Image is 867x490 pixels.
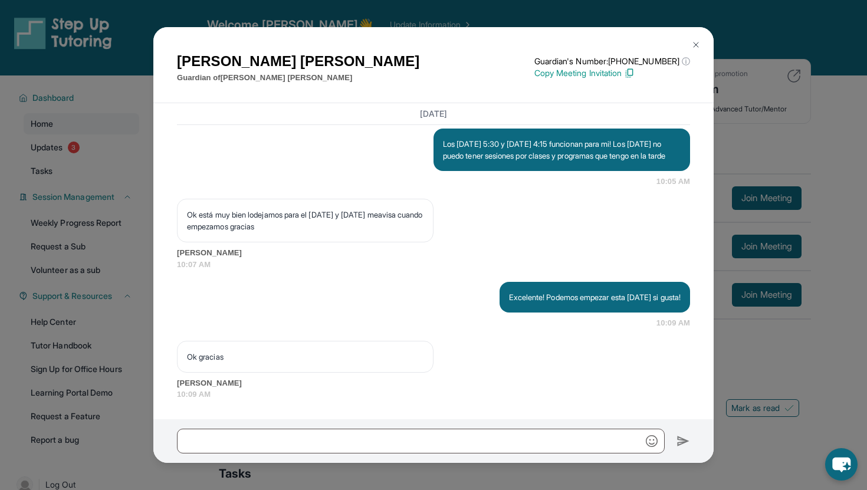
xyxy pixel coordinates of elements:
p: Ok gracias [187,351,423,363]
img: Copy Icon [624,68,635,78]
p: Ok está muy bien lodejamos para el [DATE] y [DATE] meavisa cuando empezamos gracias [187,209,423,232]
p: Excelente! Podemos empezar esta [DATE] si gusta! [509,291,681,303]
img: Emoji [646,435,658,447]
span: 10:05 AM [656,176,690,188]
img: Close Icon [691,40,701,50]
p: Guardian of [PERSON_NAME] [PERSON_NAME] [177,72,419,84]
p: Guardian's Number: [PHONE_NUMBER] [534,55,690,67]
button: chat-button [825,448,858,481]
p: Los [DATE] 5:30 y [DATE] 4:15 funcionan para mi! Los [DATE] no puedo tener sesiones por clases y ... [443,138,681,162]
h1: [PERSON_NAME] [PERSON_NAME] [177,51,419,72]
span: ⓘ [682,55,690,67]
h3: [DATE] [177,108,690,120]
span: 10:09 AM [656,317,690,329]
p: Copy Meeting Invitation [534,67,690,79]
span: 10:07 AM [177,259,690,271]
img: Send icon [676,434,690,448]
span: 10:09 AM [177,389,690,400]
span: [PERSON_NAME] [177,247,690,259]
span: [PERSON_NAME] [177,377,690,389]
